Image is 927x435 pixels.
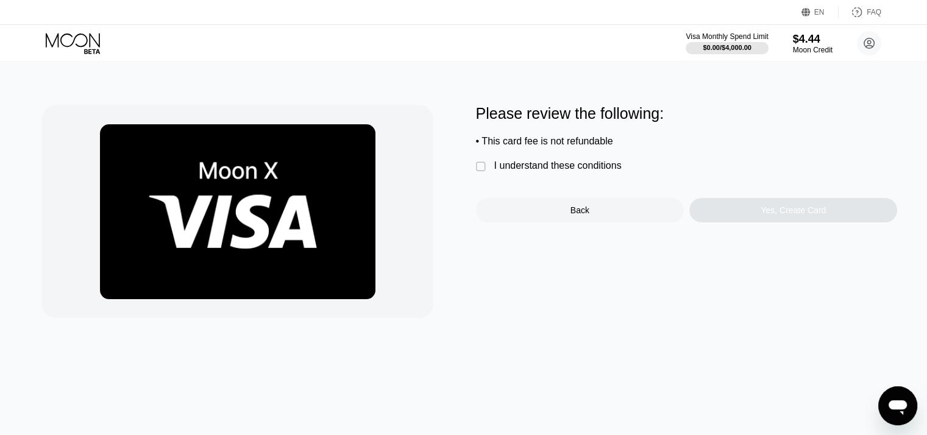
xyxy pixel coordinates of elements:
div: FAQ [867,8,881,16]
div: Back [476,198,684,222]
div: $0.00 / $4,000.00 [703,44,751,51]
div: Back [570,205,589,215]
div: Visa Monthly Spend Limit [686,32,768,41]
div: Visa Monthly Spend Limit$0.00/$4,000.00 [686,32,768,54]
iframe: Button to launch messaging window [878,386,917,425]
div: Please review the following: [476,105,898,122]
div: I understand these conditions [494,160,622,171]
div: EN [801,6,839,18]
div: $4.44 [793,33,833,46]
div:  [476,161,488,173]
div: $4.44Moon Credit [793,33,833,54]
div: FAQ [839,6,881,18]
div: • This card fee is not refundable [476,136,898,147]
div: EN [814,8,825,16]
div: Moon Credit [793,46,833,54]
